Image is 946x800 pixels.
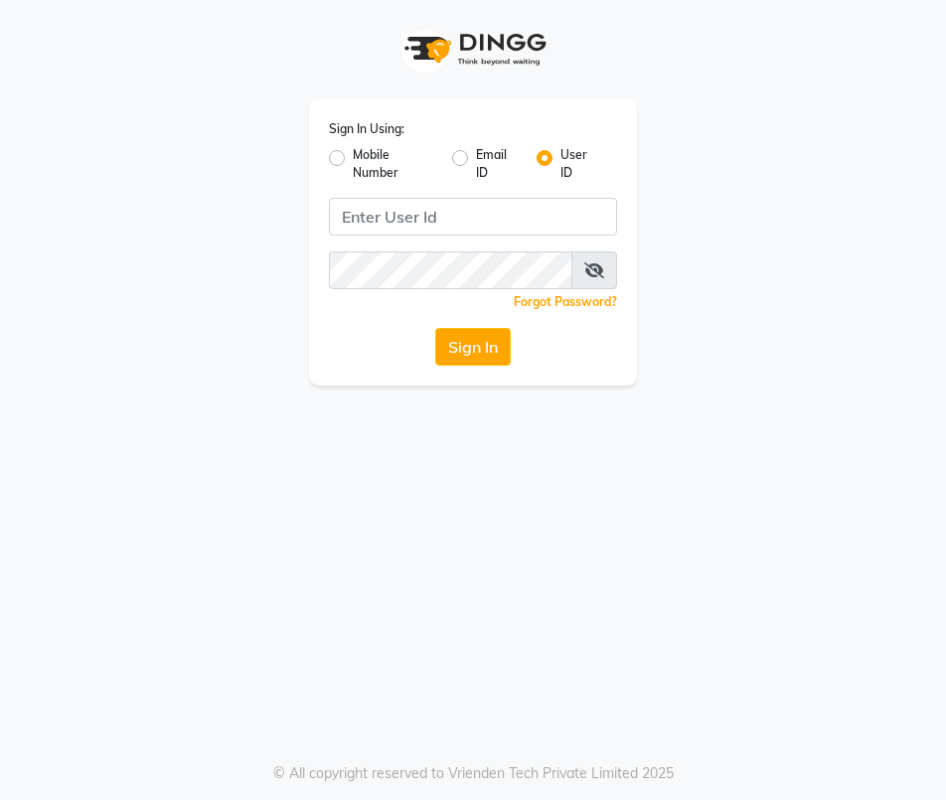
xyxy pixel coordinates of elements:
[329,251,572,289] input: Username
[560,146,601,182] label: User ID
[476,146,521,182] label: Email ID
[329,198,617,236] input: Username
[435,328,511,366] button: Sign In
[329,120,404,138] label: Sign In Using:
[514,294,617,309] a: Forgot Password?
[394,20,552,79] img: logo1.svg
[353,146,436,182] label: Mobile Number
